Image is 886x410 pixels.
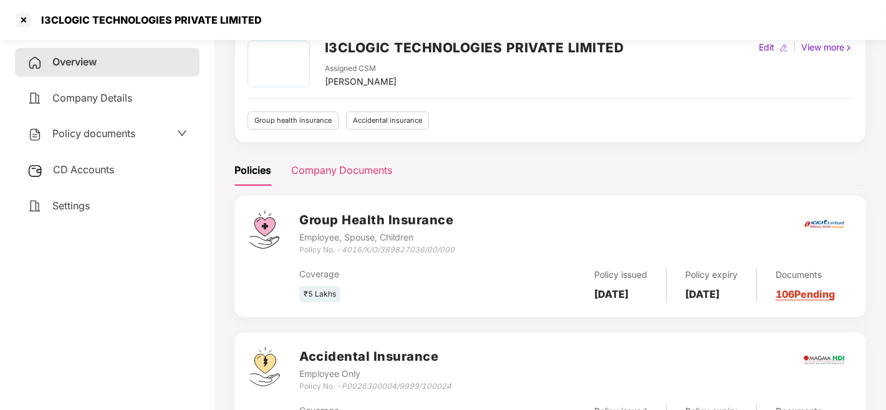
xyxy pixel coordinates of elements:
img: svg+xml;base64,PHN2ZyB3aWR0aD0iMjUiIGhlaWdodD0iMjQiIHZpZXdCb3g9IjAgMCAyNSAyNCIgZmlsbD0ibm9uZSIgeG... [27,163,43,178]
div: Accidental insurance [346,112,429,130]
div: Group health insurance [248,112,339,130]
div: Employee, Spouse, Children [299,231,455,244]
img: editIcon [779,44,788,52]
span: Company Details [52,92,132,104]
div: Policy No. - [299,381,451,393]
img: svg+xml;base64,PHN2ZyB4bWxucz0iaHR0cDovL3d3dy53My5vcmcvMjAwMC9zdmciIHdpZHRoPSI0Ny43MTQiIGhlaWdodD... [249,211,279,249]
div: Policy expiry [685,268,738,282]
div: ₹5 Lakhs [299,286,340,303]
div: View more [799,41,855,54]
img: svg+xml;base64,PHN2ZyB4bWxucz0iaHR0cDovL3d3dy53My5vcmcvMjAwMC9zdmciIHdpZHRoPSIyNCIgaGVpZ2h0PSIyNC... [27,199,42,214]
span: Overview [52,55,97,68]
img: icici.png [802,216,847,232]
span: down [177,128,187,138]
div: Edit [756,41,777,54]
img: svg+xml;base64,PHN2ZyB4bWxucz0iaHR0cDovL3d3dy53My5vcmcvMjAwMC9zdmciIHdpZHRoPSIyNCIgaGVpZ2h0PSIyNC... [27,55,42,70]
i: 4016/X/O/389827036/00/000 [342,245,455,254]
img: rightIcon [844,44,853,52]
div: Policy No. - [299,244,455,256]
img: magma.png [802,338,846,382]
a: 106 Pending [776,288,835,300]
div: Documents [776,268,835,282]
img: svg+xml;base64,PHN2ZyB4bWxucz0iaHR0cDovL3d3dy53My5vcmcvMjAwMC9zdmciIHdpZHRoPSI0OS4zMjEiIGhlaWdodD... [249,347,280,386]
b: [DATE] [594,288,628,300]
div: Employee Only [299,367,451,381]
span: Policy documents [52,127,135,140]
div: Policies [234,163,271,178]
div: Assigned CSM [325,63,397,75]
div: | [791,41,799,54]
div: Policy issued [594,268,647,282]
span: CD Accounts [53,163,114,176]
div: [PERSON_NAME] [325,75,397,88]
h2: I3CLOGIC TECHNOLOGIES PRIVATE LIMITED [325,37,624,58]
img: svg+xml;base64,PHN2ZyB4bWxucz0iaHR0cDovL3d3dy53My5vcmcvMjAwMC9zdmciIHdpZHRoPSIyNCIgaGVpZ2h0PSIyNC... [27,127,42,142]
div: Company Documents [291,163,392,178]
div: Coverage [299,267,483,281]
img: svg+xml;base64,PHN2ZyB4bWxucz0iaHR0cDovL3d3dy53My5vcmcvMjAwMC9zdmciIHdpZHRoPSIyNCIgaGVpZ2h0PSIyNC... [27,91,42,106]
div: I3CLOGIC TECHNOLOGIES PRIVATE LIMITED [34,14,262,26]
i: P0026300004/9999/100024 [342,381,451,391]
h3: Group Health Insurance [299,211,455,230]
h3: Accidental Insurance [299,347,451,366]
b: [DATE] [685,288,720,300]
span: Settings [52,199,90,212]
